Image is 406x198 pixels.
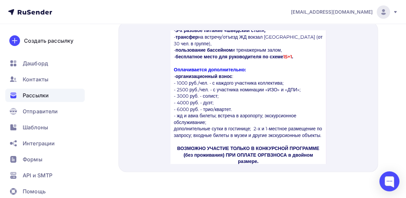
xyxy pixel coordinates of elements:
[5,43,62,49] strong: организационный взнос
[23,139,55,147] span: Интеграции
[5,121,85,134] a: Шаблоны
[23,187,46,195] span: Помощь
[23,155,42,163] span: Формы
[5,105,85,118] a: Отправители
[3,69,43,75] span: - 4000 руб. - дуэт;
[3,76,61,82] span: - 6000 руб. - трио/квартет.
[3,4,152,16] span: - на встречу/отъезд ЖД вокзал [GEOGRAPHIC_DATA] (от 30 чел. в группе),
[3,82,151,108] span: - жд и авиа билеты; встреча в аэропорту; экскурсионное обслуживание; дополнительные сутки в гости...
[291,5,398,19] a: [EMAIL_ADDRESS][DOMAIN_NAME]
[3,36,75,42] span: Оплачивается дополнительно:
[24,37,73,45] div: Создать рассылку
[291,9,373,15] span: [EMAIL_ADDRESS][DOMAIN_NAME]
[3,62,48,68] span: - 3000 руб. - солист;
[23,59,48,67] span: Дашборд
[3,56,130,62] span: - 2500 руб./чел. - с участника номинации «ИЗО» и «ДПИ»;
[3,23,123,29] span: -
[3,43,63,49] span: - :
[23,91,49,99] span: Рассылки
[5,89,85,102] a: Рассылки
[7,115,149,134] strong: ВОЗМОЖНО УЧАСТИЕ ТОЛЬКО В КОНКУРСНОЙ ПРОГРАММЕ (без проживания) ПРИ ОПЛАТЕ ОРГВЗНОСА в двойном ра...
[5,23,123,29] strong: бесплатное место для руководителя по схеме .
[3,17,111,23] span: - и тренажерным залом,
[5,153,85,166] a: Формы
[5,17,62,23] strong: пользование бассейном
[3,49,113,55] span: - 1000 руб./чел. - с каждого участника коллектива;
[5,4,28,10] strong: трансфер
[23,75,48,83] span: Контакты
[5,73,85,86] a: Контакты
[23,123,48,131] span: Шаблоны
[23,107,58,115] span: Отправители
[23,171,52,179] span: API и SMTP
[5,57,85,70] a: Дашборд
[113,23,121,29] span: 15+1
